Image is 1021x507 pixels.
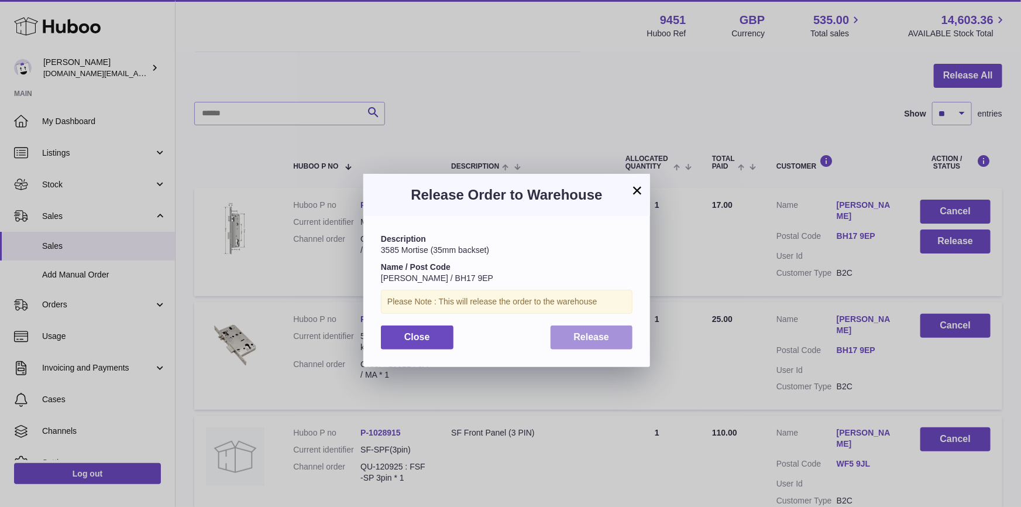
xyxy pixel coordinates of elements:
button: Close [381,326,453,350]
h3: Release Order to Warehouse [381,186,632,204]
span: Close [404,332,430,342]
span: 3585 Mortise (35mm backset) [381,245,489,255]
button: Release [551,326,633,350]
strong: Description [381,234,426,244]
button: × [630,183,644,197]
span: [PERSON_NAME] / BH17 9EP [381,273,493,283]
span: Release [574,332,610,342]
div: Please Note : This will release the order to the warehouse [381,290,632,314]
strong: Name / Post Code [381,262,451,272]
